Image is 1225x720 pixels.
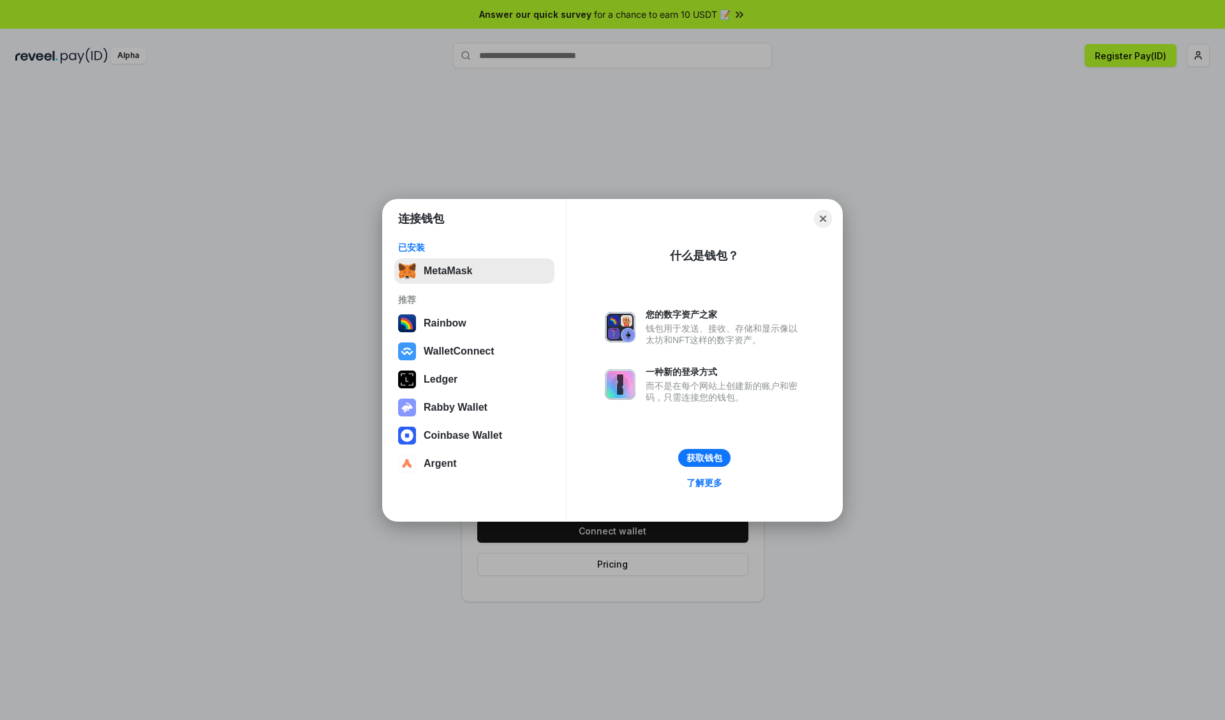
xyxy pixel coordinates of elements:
[424,458,457,469] div: Argent
[394,395,554,420] button: Rabby Wallet
[605,312,635,342] img: svg+xml,%3Csvg%20xmlns%3D%22http%3A%2F%2Fwww.w3.org%2F2000%2Fsvg%22%20fill%3D%22none%22%20viewBox...
[646,309,804,320] div: 您的数字资产之家
[646,323,804,346] div: 钱包用于发送、接收、存储和显示像以太坊和NFT这样的数字资产。
[398,427,416,444] img: svg+xml,%3Csvg%20width%3D%2228%22%20height%3D%2228%22%20viewBox%3D%220%200%2028%2028%22%20fill%3D...
[687,477,722,489] div: 了解更多
[424,402,487,413] div: Rabby Wallet
[424,346,494,357] div: WalletConnect
[678,449,731,467] button: 获取钱包
[687,452,722,464] div: 获取钱包
[394,423,554,448] button: Coinbase Wallet
[679,474,730,491] a: 了解更多
[646,366,804,378] div: 一种新的登录方式
[424,265,472,277] div: MetaMask
[394,451,554,476] button: Argent
[814,210,832,228] button: Close
[424,374,457,385] div: Ledger
[394,258,554,284] button: MetaMask
[394,367,554,392] button: Ledger
[646,380,804,403] div: 而不是在每个网站上创建新的账户和密码，只需连接您的钱包。
[394,311,554,336] button: Rainbow
[670,248,739,263] div: 什么是钱包？
[424,430,502,441] div: Coinbase Wallet
[398,314,416,332] img: svg+xml,%3Csvg%20width%3D%22120%22%20height%3D%22120%22%20viewBox%3D%220%200%20120%20120%22%20fil...
[398,242,551,253] div: 已安装
[394,339,554,364] button: WalletConnect
[398,262,416,280] img: svg+xml,%3Csvg%20fill%3D%22none%22%20height%3D%2233%22%20viewBox%3D%220%200%2035%2033%22%20width%...
[398,342,416,360] img: svg+xml,%3Csvg%20width%3D%2228%22%20height%3D%2228%22%20viewBox%3D%220%200%2028%2028%22%20fill%3D...
[605,369,635,400] img: svg+xml,%3Csvg%20xmlns%3D%22http%3A%2F%2Fwww.w3.org%2F2000%2Fsvg%22%20fill%3D%22none%22%20viewBox...
[424,318,466,329] div: Rainbow
[398,294,551,305] div: 推荐
[398,371,416,388] img: svg+xml,%3Csvg%20xmlns%3D%22http%3A%2F%2Fwww.w3.org%2F2000%2Fsvg%22%20width%3D%2228%22%20height%3...
[398,455,416,473] img: svg+xml,%3Csvg%20width%3D%2228%22%20height%3D%2228%22%20viewBox%3D%220%200%2028%2028%22%20fill%3D...
[398,211,444,226] h1: 连接钱包
[398,399,416,416] img: svg+xml,%3Csvg%20xmlns%3D%22http%3A%2F%2Fwww.w3.org%2F2000%2Fsvg%22%20fill%3D%22none%22%20viewBox...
